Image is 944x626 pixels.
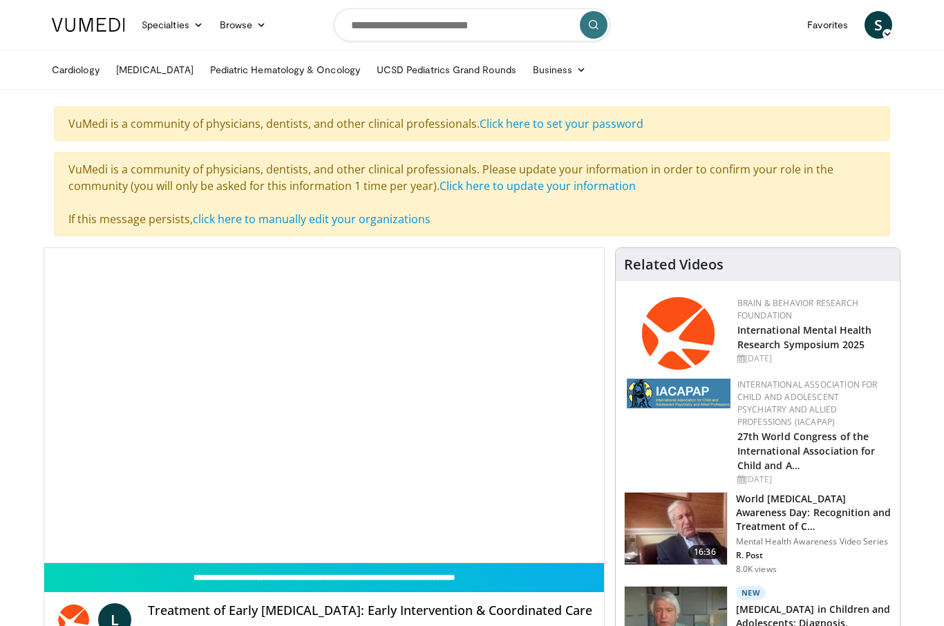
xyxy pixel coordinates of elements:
a: Pediatric Hematology & Oncology [202,56,368,84]
p: 8.0K views [736,564,777,575]
a: Favorites [799,11,856,39]
img: 6bc95fc0-882d-4061-9ebb-ce70b98f0866.png.150x105_q85_autocrop_double_scale_upscale_version-0.2.png [642,297,715,370]
a: Click here to update your information [440,178,636,193]
a: UCSD Pediatrics Grand Rounds [368,56,525,84]
div: [DATE] [737,352,889,365]
div: VuMedi is a community of physicians, dentists, and other clinical professionals. [54,106,890,141]
img: VuMedi Logo [52,18,125,32]
p: New [736,586,766,600]
a: S [865,11,892,39]
h4: Related Videos [624,256,724,273]
img: 2a9917ce-aac2-4f82-acde-720e532d7410.png.150x105_q85_autocrop_double_scale_upscale_version-0.2.png [627,379,730,408]
p: Mental Health Awareness Video Series [736,536,891,547]
a: click here to manually edit your organizations [193,211,431,227]
h4: Treatment of Early [MEDICAL_DATA]: Early Intervention & Coordinated Care [148,603,593,618]
a: International Association for Child and Adolescent Psychiatry and Allied Professions (IACAPAP) [737,379,878,428]
a: Browse [211,11,275,39]
a: Specialties [133,11,211,39]
div: [DATE] [737,473,889,486]
a: 27th World Congress of the International Association for Child and A… [737,430,876,472]
a: Click here to set your password [480,116,643,131]
a: Brain & Behavior Research Foundation [737,297,858,321]
a: 16:36 World [MEDICAL_DATA] Awareness Day: Recognition and Treatment of C… Mental Health Awareness... [624,492,891,575]
a: Cardiology [44,56,108,84]
img: dad9b3bb-f8af-4dab-abc0-c3e0a61b252e.150x105_q85_crop-smart_upscale.jpg [625,493,727,565]
p: R. Post [736,550,891,561]
div: VuMedi is a community of physicians, dentists, and other clinical professionals. Please update yo... [54,152,890,236]
a: [MEDICAL_DATA] [108,56,202,84]
a: International Mental Health Research Symposium 2025 [737,323,872,351]
h3: World [MEDICAL_DATA] Awareness Day: Recognition and Treatment of C… [736,492,891,533]
input: Search topics, interventions [334,8,610,41]
a: Business [525,56,595,84]
video-js: Video Player [44,248,604,563]
span: 16:36 [688,545,721,559]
